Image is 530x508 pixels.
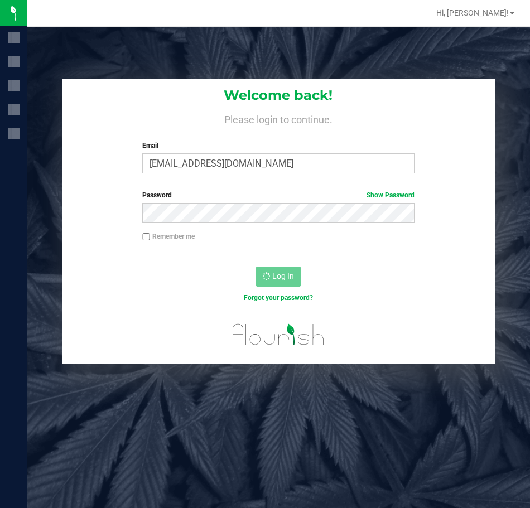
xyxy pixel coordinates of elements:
[224,315,333,355] img: flourish_logo.svg
[62,112,495,125] h4: Please login to continue.
[142,231,195,241] label: Remember me
[367,191,415,199] a: Show Password
[142,141,415,151] label: Email
[244,294,313,302] a: Forgot your password?
[62,88,495,103] h1: Welcome back!
[142,191,172,199] span: Password
[272,272,294,280] span: Log In
[436,8,509,17] span: Hi, [PERSON_NAME]!
[142,233,150,241] input: Remember me
[256,267,301,287] button: Log In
